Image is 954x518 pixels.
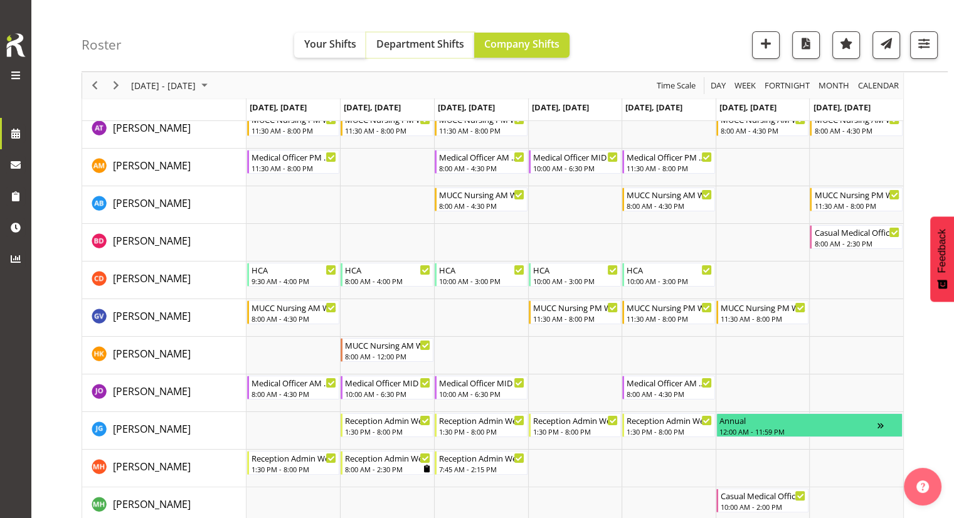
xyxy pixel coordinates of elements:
[721,502,806,512] div: 10:00 AM - 2:00 PM
[376,37,464,51] span: Department Shifts
[716,300,809,324] div: Gloria Varghese"s event - MUCC Nursing PM Weekends Begin From Saturday, September 13, 2025 at 11:...
[814,201,899,211] div: 11:30 AM - 8:00 PM
[345,376,430,389] div: Medical Officer MID Weekday
[247,263,340,287] div: Cordelia Davies"s event - HCA Begin From Monday, September 8, 2025 at 9:30:00 AM GMT+12:00 Ends A...
[627,389,712,399] div: 8:00 AM - 4:30 PM
[529,150,622,174] div: Alexandra Madigan"s event - Medical Officer MID Weekday Begin From Thursday, September 11, 2025 a...
[813,102,870,113] span: [DATE], [DATE]
[439,376,524,389] div: Medical Officer MID Weekday
[82,374,246,412] td: Jenny O'Donnell resource
[439,201,524,211] div: 8:00 AM - 4:30 PM
[810,225,903,249] div: Beata Danielek"s event - Casual Medical Officer Weekend Begin From Sunday, September 14, 2025 at ...
[627,426,712,436] div: 1:30 PM - 8:00 PM
[345,339,430,351] div: MUCC Nursing AM Weekday
[247,112,340,136] div: Agnes Tyson"s event - MUCC Nursing PM Weekday Begin From Monday, September 8, 2025 at 11:30:00 AM...
[113,196,191,211] a: [PERSON_NAME]
[439,263,524,276] div: HCA
[113,196,191,210] span: [PERSON_NAME]
[533,426,618,436] div: 1:30 PM - 8:00 PM
[752,31,780,59] button: Add a new shift
[304,37,356,51] span: Your Shifts
[82,337,246,374] td: Hayley Keown resource
[345,452,430,464] div: Reception Admin Weekday AM
[438,102,495,113] span: [DATE], [DATE]
[533,314,618,324] div: 11:30 AM - 8:00 PM
[533,163,618,173] div: 10:00 AM - 6:30 PM
[721,314,806,324] div: 11:30 AM - 8:00 PM
[82,38,122,52] h4: Roster
[439,188,524,201] div: MUCC Nursing AM Weekday
[627,151,712,163] div: Medical Officer PM Weekday
[113,309,191,324] a: [PERSON_NAME]
[655,78,698,93] button: Time Scale
[763,78,811,93] span: Fortnight
[252,314,337,324] div: 8:00 AM - 4:30 PM
[872,31,900,59] button: Send a list of all shifts for the selected filtered period to all rostered employees.
[622,413,715,437] div: Josephine Godinez"s event - Reception Admin Weekday PM Begin From Friday, September 12, 2025 at 1...
[82,450,246,487] td: Margret Hall resource
[435,188,527,211] div: Andrew Brooks"s event - MUCC Nursing AM Weekday Begin From Wednesday, September 10, 2025 at 8:00:...
[627,188,712,201] div: MUCC Nursing AM Weekday
[113,158,191,173] a: [PERSON_NAME]
[247,376,340,399] div: Jenny O'Donnell"s event - Medical Officer AM Weekday Begin From Monday, September 8, 2025 at 8:00...
[345,426,430,436] div: 1:30 PM - 8:00 PM
[716,112,809,136] div: Agnes Tyson"s event - MUCC Nursing AM Weekends Begin From Saturday, September 13, 2025 at 8:00:00...
[857,78,900,93] span: calendar
[916,480,929,493] img: help-xxl-2.png
[113,346,191,361] a: [PERSON_NAME]
[814,125,899,135] div: 8:00 AM - 4:30 PM
[832,31,860,59] button: Highlight an important date within the roster.
[345,125,430,135] div: 11:30 AM - 8:00 PM
[113,233,191,248] a: [PERSON_NAME]
[936,229,948,273] span: Feedback
[655,78,697,93] span: Time Scale
[113,309,191,323] span: [PERSON_NAME]
[341,112,433,136] div: Agnes Tyson"s event - MUCC Nursing PM Weekday Begin From Tuesday, September 9, 2025 at 11:30:00 A...
[439,163,524,173] div: 8:00 AM - 4:30 PM
[810,188,903,211] div: Andrew Brooks"s event - MUCC Nursing PM Weekends Begin From Sunday, September 14, 2025 at 11:30:0...
[366,33,474,58] button: Department Shifts
[82,149,246,186] td: Alexandra Madigan resource
[814,226,899,238] div: Casual Medical Officer Weekend
[82,111,246,149] td: Agnes Tyson resource
[709,78,728,93] button: Timeline Day
[484,37,559,51] span: Company Shifts
[627,276,712,286] div: 10:00 AM - 3:00 PM
[344,102,401,113] span: [DATE], [DATE]
[345,351,430,361] div: 8:00 AM - 12:00 PM
[533,276,618,286] div: 10:00 AM - 3:00 PM
[252,276,337,286] div: 9:30 AM - 4:00 PM
[856,78,901,93] button: Month
[529,300,622,324] div: Gloria Varghese"s event - MUCC Nursing PM Weekday Begin From Thursday, September 11, 2025 at 11:3...
[439,452,524,464] div: Reception Admin Weekday AM
[435,150,527,174] div: Alexandra Madigan"s event - Medical Officer AM Weekday Begin From Wednesday, September 10, 2025 a...
[113,271,191,286] a: [PERSON_NAME]
[435,112,527,136] div: Agnes Tyson"s event - MUCC Nursing PM Weekday Begin From Wednesday, September 10, 2025 at 11:30:0...
[247,300,340,324] div: Gloria Varghese"s event - MUCC Nursing AM Weekday Begin From Monday, September 8, 2025 at 8:00:00...
[82,412,246,450] td: Josephine Godinez resource
[435,413,527,437] div: Josephine Godinez"s event - Reception Admin Weekday PM Begin From Wednesday, September 10, 2025 a...
[622,300,715,324] div: Gloria Varghese"s event - MUCC Nursing PM Weekday Begin From Friday, September 12, 2025 at 11:30:...
[532,102,589,113] span: [DATE], [DATE]
[250,102,307,113] span: [DATE], [DATE]
[627,201,712,211] div: 8:00 AM - 4:30 PM
[113,384,191,399] a: [PERSON_NAME]
[113,120,191,135] a: [PERSON_NAME]
[930,216,954,302] button: Feedback - Show survey
[719,102,776,113] span: [DATE], [DATE]
[435,376,527,399] div: Jenny O'Donnell"s event - Medical Officer MID Weekday Begin From Wednesday, September 10, 2025 at...
[435,451,527,475] div: Margret Hall"s event - Reception Admin Weekday AM Begin From Wednesday, September 10, 2025 at 7:4...
[627,301,712,314] div: MUCC Nursing PM Weekday
[814,238,899,248] div: 8:00 AM - 2:30 PM
[113,272,191,285] span: [PERSON_NAME]
[3,31,28,59] img: Rosterit icon logo
[721,489,806,502] div: Casual Medical Officer Weekend
[252,151,337,163] div: Medical Officer PM Weekday
[341,451,433,475] div: Margret Hall"s event - Reception Admin Weekday AM Begin From Tuesday, September 9, 2025 at 8:00:0...
[533,263,618,276] div: HCA
[82,186,246,224] td: Andrew Brooks resource
[82,224,246,262] td: Beata Danielek resource
[87,78,103,93] button: Previous
[709,78,727,93] span: Day
[533,301,618,314] div: MUCC Nursing PM Weekday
